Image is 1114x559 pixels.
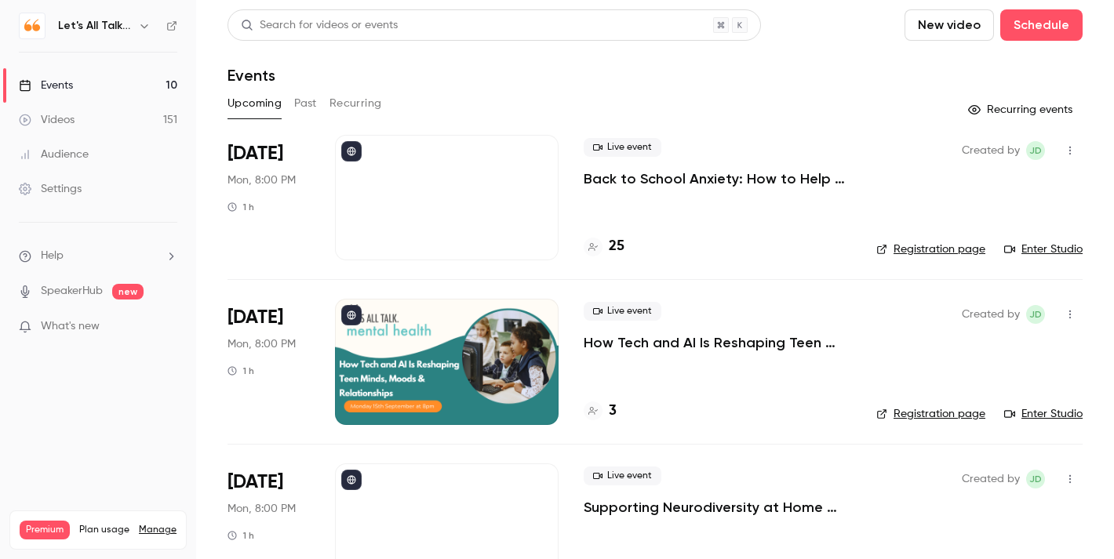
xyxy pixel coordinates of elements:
[19,78,73,93] div: Events
[1004,241,1083,257] a: Enter Studio
[228,141,283,166] span: [DATE]
[876,406,985,422] a: Registration page
[962,305,1020,324] span: Created by
[609,236,624,257] h4: 25
[79,524,129,536] span: Plan usage
[1004,406,1083,422] a: Enter Studio
[19,112,75,128] div: Videos
[228,305,283,330] span: [DATE]
[1029,141,1042,160] span: JD
[19,147,89,162] div: Audience
[584,236,624,257] a: 25
[962,141,1020,160] span: Created by
[584,401,617,422] a: 3
[228,91,282,116] button: Upcoming
[228,172,296,188] span: Mon, 8:00 PM
[609,401,617,422] h4: 3
[905,9,994,41] button: New video
[584,466,661,485] span: Live event
[41,248,64,264] span: Help
[1000,9,1083,41] button: Schedule
[228,365,254,377] div: 1 h
[228,299,310,424] div: Sep 15 Mon, 8:00 PM (Europe/London)
[1026,305,1045,324] span: Jenni Dunn
[584,302,661,321] span: Live event
[20,521,70,539] span: Premium
[329,91,382,116] button: Recurring
[584,333,851,352] a: How Tech and AI Is Reshaping Teen Minds, Moods & Relationships
[20,13,45,38] img: Let's All Talk Mental Health
[294,91,317,116] button: Past
[961,97,1083,122] button: Recurring events
[139,524,177,536] a: Manage
[1029,470,1042,488] span: JD
[228,201,254,213] div: 1 h
[112,284,144,299] span: new
[19,248,177,264] li: help-dropdown-opener
[58,18,132,34] h6: Let's All Talk Mental Health
[241,17,398,34] div: Search for videos or events
[1026,141,1045,160] span: Jenni Dunn
[228,66,275,85] h1: Events
[1026,470,1045,488] span: Jenni Dunn
[41,318,100,335] span: What's new
[962,470,1020,488] span: Created by
[228,470,283,495] span: [DATE]
[19,181,82,197] div: Settings
[158,320,177,334] iframe: Noticeable Trigger
[584,138,661,157] span: Live event
[41,283,103,299] a: SpeakerHub
[228,135,310,260] div: Sep 8 Mon, 8:00 PM (Europe/London)
[228,336,296,352] span: Mon, 8:00 PM
[584,169,851,188] a: Back to School Anxiety: How to Help your Teen
[876,241,985,257] a: Registration page
[228,529,254,542] div: 1 h
[228,501,296,517] span: Mon, 8:00 PM
[1029,305,1042,324] span: JD
[584,498,851,517] a: Supporting Neurodiversity at Home and in School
